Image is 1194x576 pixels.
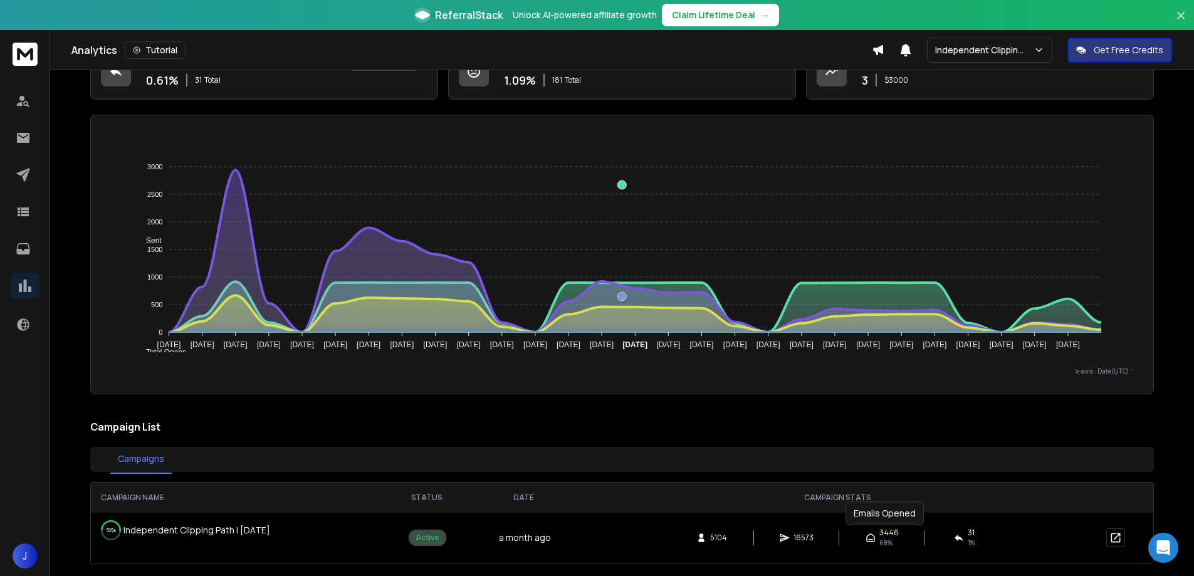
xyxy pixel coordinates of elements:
[856,340,880,349] tspan: [DATE]
[579,483,1096,513] th: CAMPAIGN STATS
[390,340,414,349] tspan: [DATE]
[557,340,580,349] tspan: [DATE]
[13,543,38,568] button: J
[565,75,581,85] span: Total
[159,328,162,336] tspan: 0
[793,533,814,543] span: 16573
[157,340,181,349] tspan: [DATE]
[760,9,769,21] span: →
[823,340,847,349] tspan: [DATE]
[757,340,780,349] tspan: [DATE]
[862,71,868,89] p: 3
[1173,8,1189,38] button: Close banner
[106,524,116,537] p: 52 %
[879,538,893,548] span: 68 %
[879,528,899,538] span: 3446
[923,340,947,349] tspan: [DATE]
[523,340,547,349] tspan: [DATE]
[956,340,980,349] tspan: [DATE]
[990,340,1013,349] tspan: [DATE]
[191,340,214,349] tspan: [DATE]
[383,483,469,513] th: STATUS
[71,41,872,59] div: Analytics
[204,75,221,85] span: Total
[137,348,186,357] span: Total Opens
[90,46,438,100] a: Reply Rate0.61%31Total10% positive replies
[195,75,202,85] span: 31
[622,340,647,349] tspan: [DATE]
[1067,38,1172,63] button: Get Free Credits
[147,273,162,281] tspan: 1000
[457,340,481,349] tspan: [DATE]
[1056,340,1080,349] tspan: [DATE]
[552,75,562,85] span: 181
[147,163,162,170] tspan: 3000
[1148,533,1178,563] div: Open Intercom Messenger
[884,75,908,85] p: $ 3000
[147,218,162,226] tspan: 2000
[1094,44,1163,56] p: Get Free Credits
[146,71,179,89] p: 0.61 %
[662,4,779,26] button: Claim Lifetime Deal→
[323,340,347,349] tspan: [DATE]
[590,340,614,349] tspan: [DATE]
[147,246,162,253] tspan: 1500
[690,340,714,349] tspan: [DATE]
[806,46,1154,100] a: Opportunities3$3000
[1023,340,1047,349] tspan: [DATE]
[469,513,579,563] td: a month ago
[151,301,162,308] tspan: 500
[846,501,924,525] div: Emails Opened
[490,340,514,349] tspan: [DATE]
[656,340,680,349] tspan: [DATE]
[409,530,446,546] div: Active
[513,9,657,21] p: Unlock AI-powered affiliate growth
[257,340,281,349] tspan: [DATE]
[790,340,814,349] tspan: [DATE]
[91,483,383,513] th: CAMPAIGN NAME
[469,483,579,513] th: DATE
[137,236,162,245] span: Sent
[91,513,291,548] td: Independent Clipping Path | [DATE]
[504,71,536,89] p: 1.09 %
[125,41,186,59] button: Tutorial
[723,340,747,349] tspan: [DATE]
[224,340,248,349] tspan: [DATE]
[448,46,796,100] a: Bounce Rate1.09%181Total
[357,340,380,349] tspan: [DATE]
[110,445,172,474] button: Campaigns
[710,533,727,543] span: 5104
[290,340,314,349] tspan: [DATE]
[968,538,975,548] span: 1 %
[889,340,913,349] tspan: [DATE]
[424,340,448,349] tspan: [DATE]
[968,528,975,538] span: 31
[935,44,1034,56] p: Independent Clipping Path
[147,191,162,198] tspan: 2500
[90,419,1154,434] h2: Campaign List
[111,367,1133,376] p: x-axis : Date(UTC)
[435,8,503,23] span: ReferralStack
